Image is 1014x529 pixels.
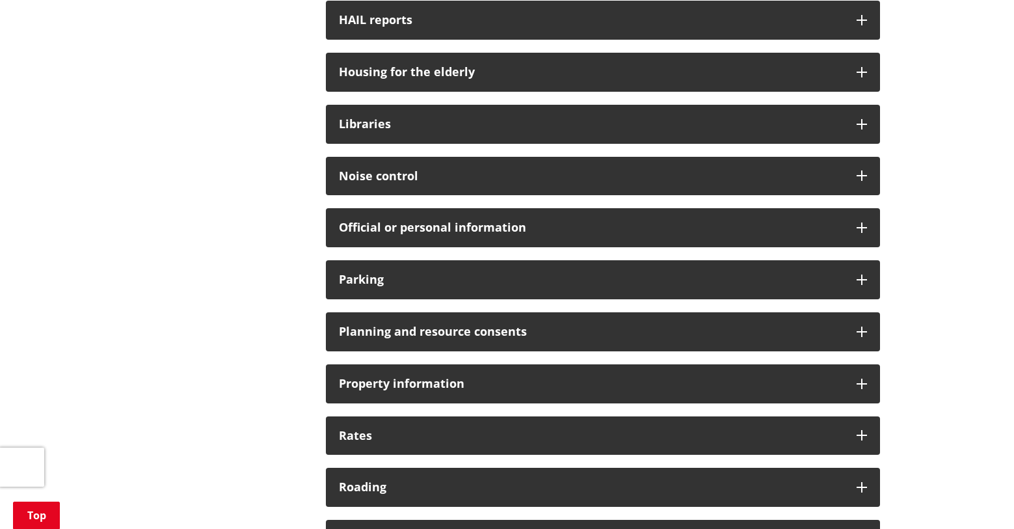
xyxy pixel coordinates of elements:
h3: Parking [339,273,844,286]
h3: Housing for the elderly [339,66,844,79]
h3: HAIL reports [339,14,844,27]
h3: Official or personal information [339,221,844,234]
a: Top [13,502,60,529]
h3: Rates [339,429,844,442]
h3: Libraries [339,118,844,131]
h3: Planning and resource consents [339,325,844,338]
iframe: Messenger Launcher [954,474,1001,521]
h3: Property information [339,377,844,390]
h3: Roading [339,481,844,494]
h3: Noise control [339,170,844,183]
